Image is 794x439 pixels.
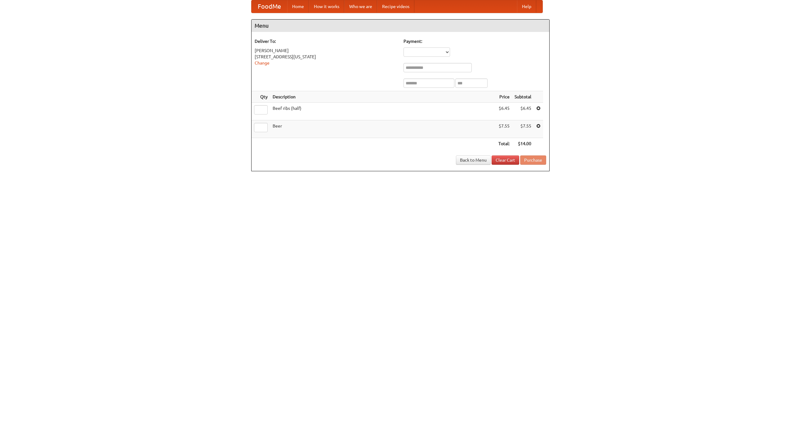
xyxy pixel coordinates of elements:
a: How it works [309,0,344,13]
h4: Menu [252,20,549,32]
td: Beer [270,120,496,138]
h5: Payment: [404,38,546,44]
button: Purchase [520,155,546,165]
th: Qty [252,91,270,103]
a: Back to Menu [456,155,491,165]
th: Subtotal [512,91,534,103]
a: Who we are [344,0,377,13]
a: Clear Cart [492,155,519,165]
a: Help [517,0,536,13]
td: Beef ribs (half) [270,103,496,120]
td: $7.55 [512,120,534,138]
a: Home [287,0,309,13]
div: [STREET_ADDRESS][US_STATE] [255,54,397,60]
a: Recipe videos [377,0,414,13]
th: Price [496,91,512,103]
th: Description [270,91,496,103]
div: [PERSON_NAME] [255,47,397,54]
th: Total: [496,138,512,150]
h5: Deliver To: [255,38,397,44]
th: $14.00 [512,138,534,150]
td: $6.45 [496,103,512,120]
a: Change [255,60,270,65]
td: $6.45 [512,103,534,120]
td: $7.55 [496,120,512,138]
a: FoodMe [252,0,287,13]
